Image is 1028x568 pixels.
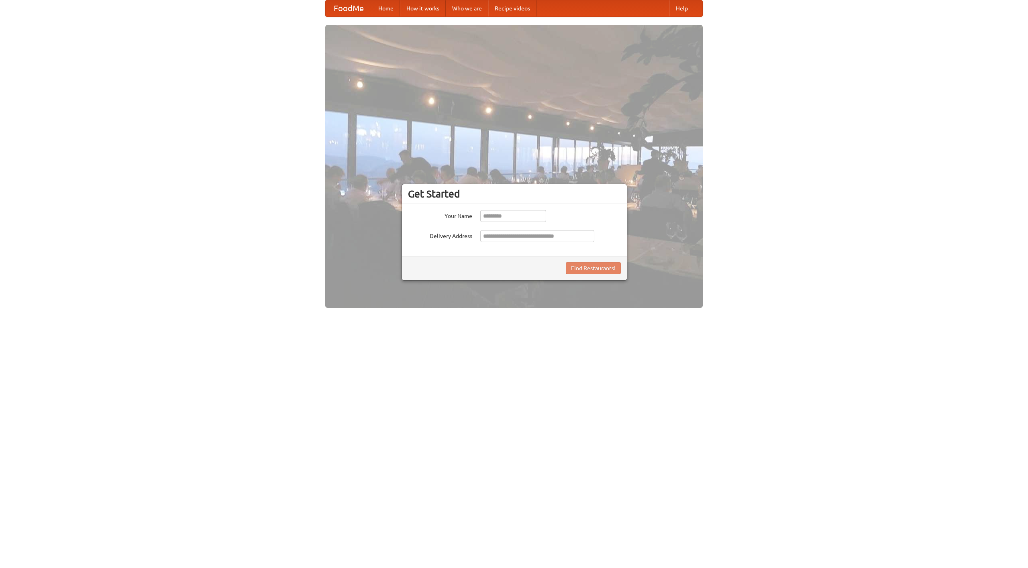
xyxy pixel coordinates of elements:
h3: Get Started [408,188,621,200]
a: FoodMe [326,0,372,16]
label: Delivery Address [408,230,472,240]
a: Recipe videos [488,0,536,16]
button: Find Restaurants! [566,262,621,274]
label: Your Name [408,210,472,220]
a: Who we are [446,0,488,16]
a: Home [372,0,400,16]
a: How it works [400,0,446,16]
a: Help [669,0,694,16]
